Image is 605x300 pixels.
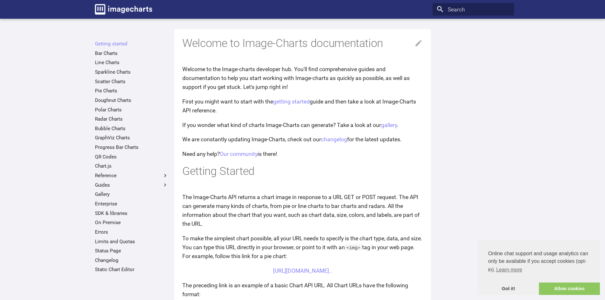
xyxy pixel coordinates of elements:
[273,268,332,274] a: [URL][DOMAIN_NAME]..
[95,248,168,254] a: Status Page
[539,283,600,295] a: allow cookies
[182,135,423,144] p: We are constantly updating Image-Charts, check out our for the latest updates.
[95,219,168,226] a: On Premise
[95,257,168,263] a: Changelog
[95,182,168,188] label: Guides
[182,193,423,229] p: The Image-Charts API returns a chart image in response to a URL GET or POST request. The API can ...
[182,121,423,130] p: If you wonder what kind of charts Image-Charts can generate? Take a look at our .
[95,88,168,94] a: Pie Charts
[95,69,168,75] a: Sparkline Charts
[95,172,168,179] label: Reference
[95,59,168,66] a: Line Charts
[381,122,397,128] a: gallery
[433,3,514,16] input: Search
[321,136,347,143] a: changelog
[95,125,168,132] a: Bubble Charts
[220,151,258,157] a: Our community
[95,154,168,160] a: QR Codes
[182,150,423,158] p: Need any help? is there!
[182,281,423,299] p: The preceding link is an example of a basic Chart API URL. All Chart URLs have the following format:
[95,78,168,85] a: Scatter Charts
[95,4,152,15] img: logo
[95,116,168,122] a: Radar Charts
[182,97,423,115] p: First you might want to start with the guide and then take a look at Image-Charts API reference.
[92,1,155,17] a: Image-Charts documentation
[95,135,168,141] a: GraphViz Charts
[182,234,423,261] p: To make the simplest chart possible, all your URL needs to specify is the chart type, data, and s...
[95,163,168,169] a: Chart.js
[95,97,168,103] a: Doughnut Charts
[95,191,168,197] a: Gallery
[95,238,168,245] a: Limits and Quotas
[182,36,423,51] h1: Welcome to Image-Charts documentation
[95,41,168,47] a: Getting started
[95,144,168,150] a: Progress Bar Charts
[488,250,590,275] span: Online chat support and usage analytics can only be available if you accept cookies (opt-in).
[95,266,168,273] a: Static Chart Editor
[95,201,168,207] a: Enterprise
[495,265,523,275] a: learn more about cookies
[182,65,423,91] p: Welcome to the Image-charts developer hub. You'll find comprehensive guides and documentation to ...
[478,283,539,295] a: dismiss cookie message
[182,164,423,179] h1: Getting Started
[273,98,310,105] a: getting started
[95,50,168,57] a: Bar Charts
[95,229,168,235] a: Errors
[478,240,600,295] div: cookieconsent
[95,107,168,113] a: Polar Charts
[95,210,168,217] a: SDK & libraries
[345,244,362,250] code: <img>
